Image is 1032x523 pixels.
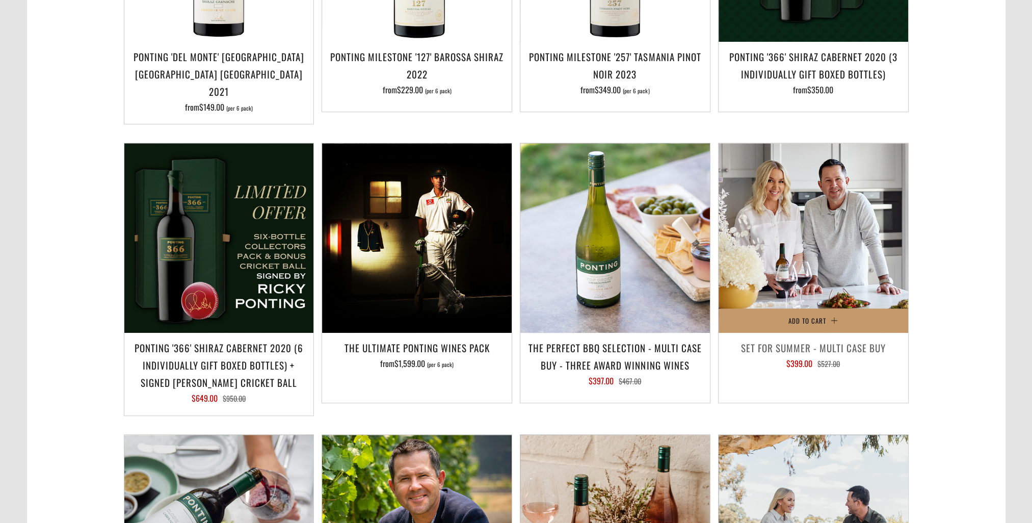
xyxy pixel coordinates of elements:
a: Ponting Milestone '257' Tasmania Pinot Noir 2023 from$349.00 (per 6 pack) [520,48,710,99]
h3: Ponting '366' Shiraz Cabernet 2020 (3 individually gift boxed bottles) [724,48,903,83]
span: from [580,84,649,96]
h3: Ponting Milestone '257' Tasmania Pinot Noir 2023 [525,48,705,83]
span: (per 6 pack) [623,88,649,94]
span: $950.00 [223,393,246,404]
h3: Ponting '366' Shiraz Cabernet 2020 (6 individually gift boxed bottles) + SIGNED [PERSON_NAME] CRI... [129,339,309,391]
h3: The perfect BBQ selection - MULTI CASE BUY - Three award winning wines [525,339,705,374]
button: Add to Cart [719,308,908,333]
span: from [793,84,833,96]
a: The perfect BBQ selection - MULTI CASE BUY - Three award winning wines $397.00 $467.00 [520,339,710,390]
span: $527.00 [817,358,840,369]
span: $467.00 [619,376,641,386]
span: $649.00 [192,392,218,404]
span: Add to Cart [788,316,826,326]
a: The Ultimate Ponting Wines Pack from$1,599.00 (per 6 pack) [322,339,512,390]
span: $349.00 [595,84,621,96]
span: (per 6 pack) [425,88,452,94]
span: from [383,84,452,96]
a: Ponting Milestone '127' Barossa Shiraz 2022 from$229.00 (per 6 pack) [322,48,512,99]
a: Ponting '366' Shiraz Cabernet 2020 (6 individually gift boxed bottles) + SIGNED [PERSON_NAME] CRI... [124,339,314,403]
span: from [185,101,253,113]
a: Ponting 'Del Monte' [GEOGRAPHIC_DATA] [GEOGRAPHIC_DATA] [GEOGRAPHIC_DATA] 2021 from$149.00 (per 6... [124,48,314,112]
h3: The Ultimate Ponting Wines Pack [327,339,507,356]
span: from [380,357,454,370]
h3: Set For Summer - Multi Case Buy [724,339,903,356]
span: $149.00 [199,101,224,113]
span: $350.00 [807,84,833,96]
a: Ponting '366' Shiraz Cabernet 2020 (3 individually gift boxed bottles) from$350.00 [719,48,908,99]
h3: Ponting Milestone '127' Barossa Shiraz 2022 [327,48,507,83]
span: $397.00 [589,375,614,387]
span: $1,599.00 [394,357,425,370]
h3: Ponting 'Del Monte' [GEOGRAPHIC_DATA] [GEOGRAPHIC_DATA] [GEOGRAPHIC_DATA] 2021 [129,48,309,100]
span: (per 6 pack) [226,106,253,111]
span: (per 6 pack) [427,362,454,368]
a: Set For Summer - Multi Case Buy $399.00 $527.00 [719,339,908,390]
span: $229.00 [397,84,423,96]
span: $399.00 [786,357,812,370]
